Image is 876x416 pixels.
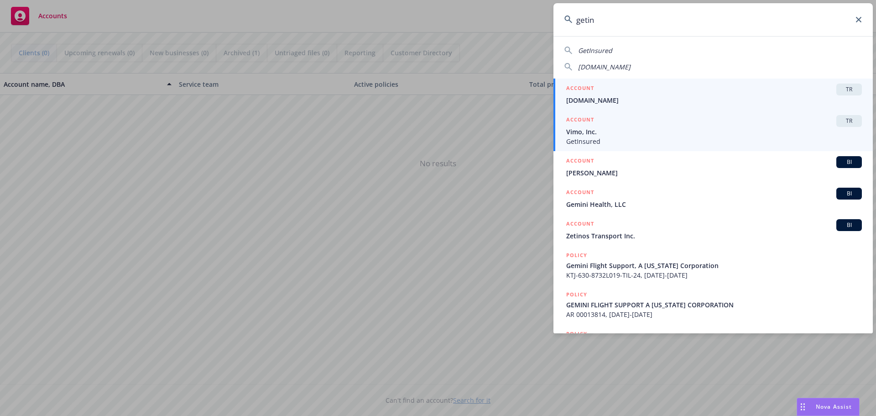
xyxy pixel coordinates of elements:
[553,285,873,324] a: POLICYGEMINI FLIGHT SUPPORT A [US_STATE] CORPORATIONAR 00013814, [DATE]-[DATE]
[840,117,858,125] span: TR
[553,324,873,363] a: POLICY
[840,221,858,229] span: BI
[840,85,858,94] span: TR
[566,329,587,338] h5: POLICY
[566,270,862,280] span: KTJ-630-8732L019-TIL-24, [DATE]-[DATE]
[797,398,860,416] button: Nova Assist
[566,156,594,167] h5: ACCOUNT
[566,84,594,95] h5: ACCOUNT
[566,137,862,146] span: GetInsured
[566,300,862,310] span: GEMINI FLIGHT SUPPORT A [US_STATE] CORPORATION
[566,231,862,241] span: Zetinos Transport Inc.
[840,158,858,166] span: BI
[553,214,873,246] a: ACCOUNTBIZetinos Transport Inc.
[566,115,594,126] h5: ACCOUNT
[553,110,873,151] a: ACCOUNTTRVimo, Inc.GetInsured
[566,290,587,299] h5: POLICY
[566,168,862,178] span: [PERSON_NAME]
[578,46,612,55] span: GetInsured
[578,63,631,71] span: [DOMAIN_NAME]
[566,261,862,270] span: Gemini Flight Support, A [US_STATE] Corporation
[553,151,873,183] a: ACCOUNTBI[PERSON_NAME]
[816,403,852,411] span: Nova Assist
[566,310,862,319] span: AR 00013814, [DATE]-[DATE]
[566,219,594,230] h5: ACCOUNT
[566,127,862,137] span: Vimo, Inc.
[566,200,862,209] span: Gemini Health, LLC
[553,246,873,285] a: POLICYGemini Flight Support, A [US_STATE] CorporationKTJ-630-8732L019-TIL-24, [DATE]-[DATE]
[797,398,808,416] div: Drag to move
[840,190,858,198] span: BI
[553,183,873,214] a: ACCOUNTBIGemini Health, LLC
[566,95,862,105] span: [DOMAIN_NAME]
[553,3,873,36] input: Search...
[553,79,873,110] a: ACCOUNTTR[DOMAIN_NAME]
[566,188,594,199] h5: ACCOUNT
[566,251,587,260] h5: POLICY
